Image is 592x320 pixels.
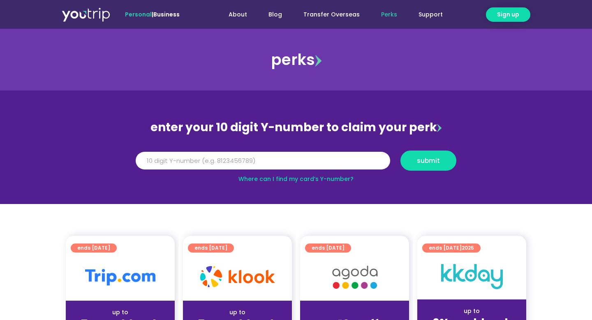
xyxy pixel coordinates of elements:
div: up to [424,307,520,315]
button: submit [400,151,456,171]
a: Support [408,7,453,22]
div: up to [72,308,168,317]
a: ends [DATE] [188,243,234,253]
span: ends [DATE] [312,243,345,253]
a: Sign up [486,7,530,22]
span: Sign up [497,10,519,19]
a: Perks [370,7,408,22]
span: ends [DATE] [194,243,227,253]
a: ends [DATE]2025 [422,243,481,253]
span: ends [DATE] [429,243,474,253]
div: up to [190,308,285,317]
a: Business [153,10,180,19]
a: Where can I find my card’s Y-number? [238,175,354,183]
a: ends [DATE] [71,243,117,253]
span: Personal [125,10,152,19]
nav: Menu [202,7,453,22]
span: 2025 [462,244,474,251]
a: ends [DATE] [305,243,351,253]
div: enter your 10 digit Y-number to claim your perk [132,117,460,138]
span: submit [417,158,440,164]
a: Transfer Overseas [293,7,370,22]
span: ends [DATE] [77,243,110,253]
a: About [218,7,258,22]
input: 10 digit Y-number (e.g. 8123456789) [136,152,390,170]
form: Y Number [136,151,456,177]
span: | [125,10,180,19]
span: up to [347,308,362,316]
a: Blog [258,7,293,22]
